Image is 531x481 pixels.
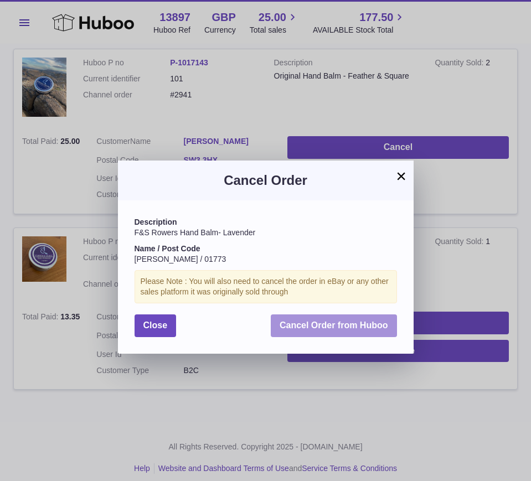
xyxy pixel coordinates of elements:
[271,314,397,337] button: Cancel Order from Huboo
[135,172,397,189] h3: Cancel Order
[135,228,256,237] span: F&S Rowers Hand Balm- Lavender
[395,169,408,183] button: ×
[135,255,226,263] span: [PERSON_NAME] / 01773
[143,320,168,330] span: Close
[135,314,177,337] button: Close
[280,320,388,330] span: Cancel Order from Huboo
[135,244,200,253] strong: Name / Post Code
[135,270,397,303] div: Please Note : You will also need to cancel the order in eBay or any other sales platform it was o...
[135,218,177,226] strong: Description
